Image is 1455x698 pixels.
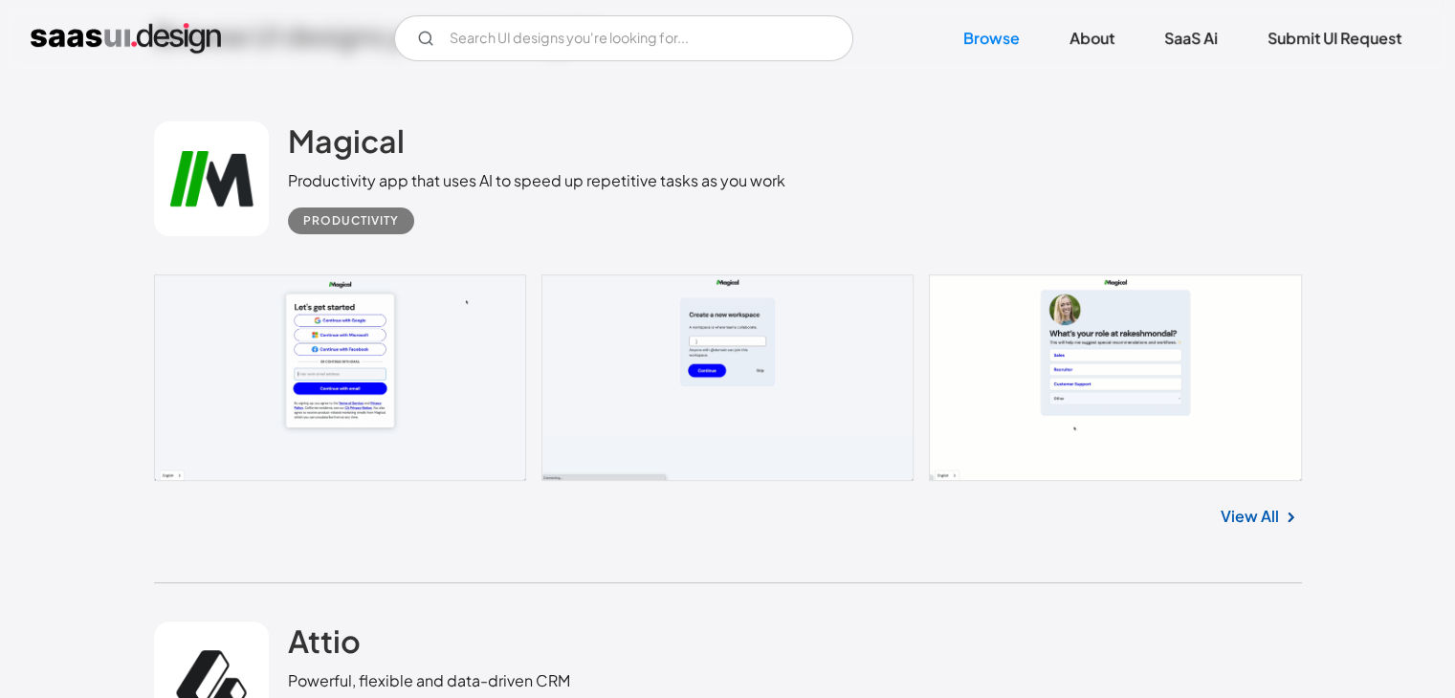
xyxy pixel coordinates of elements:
[1047,17,1137,59] a: About
[31,23,221,54] a: home
[1245,17,1424,59] a: Submit UI Request
[288,169,785,192] div: Productivity app that uses AI to speed up repetitive tasks as you work
[288,121,405,160] h2: Magical
[303,209,399,232] div: Productivity
[288,121,405,169] a: Magical
[1141,17,1241,59] a: SaaS Ai
[288,669,570,692] div: Powerful, flexible and data-driven CRM
[288,622,361,669] a: Attio
[288,622,361,660] h2: Attio
[394,15,853,61] input: Search UI designs you're looking for...
[940,17,1043,59] a: Browse
[394,15,853,61] form: Email Form
[1221,505,1279,528] a: View All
